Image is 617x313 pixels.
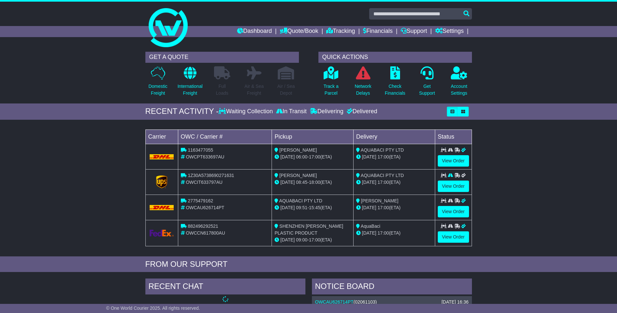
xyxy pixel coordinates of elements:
[186,230,225,236] span: OWCCN617800AU
[275,224,343,236] span: SHENZHEN [PERSON_NAME] PLASTIC PRODUCT
[296,237,307,242] span: 09:00
[419,83,435,97] p: Get Support
[178,83,203,97] p: International Freight
[245,83,264,97] p: Air & Sea Freight
[150,205,174,210] img: DHL.png
[296,154,307,159] span: 06:00
[356,154,432,160] div: (ETA)
[186,154,224,159] span: OWCPT633697AU
[279,173,317,178] span: [PERSON_NAME]
[362,180,376,185] span: [DATE]
[188,147,213,153] span: 1163477055
[279,198,322,203] span: AQUABACI PTY LTD
[186,180,222,185] span: OWCIT633797AU
[361,198,398,203] span: [PERSON_NAME]
[356,204,432,211] div: (ETA)
[435,129,472,144] td: Status
[277,83,295,97] p: Air / Sea Depot
[315,299,354,305] a: OWCAU626714PT
[148,66,168,100] a: DomesticFreight
[188,198,213,203] span: 2775479162
[309,237,320,242] span: 17:00
[401,26,427,37] a: Support
[145,279,305,296] div: RECENT CHAT
[361,147,404,153] span: AQUABACI PTY LTD
[275,108,308,115] div: In Transit
[312,279,472,296] div: NOTICE BOARD
[296,205,307,210] span: 09:51
[214,83,230,97] p: Full Loads
[148,83,167,97] p: Domestic Freight
[438,231,469,243] a: View Order
[356,230,432,237] div: (ETA)
[363,26,393,37] a: Financials
[275,204,351,211] div: - (ETA)
[188,224,218,229] span: 882496292521
[309,205,320,210] span: 15:45
[354,66,371,100] a: NetworkDelays
[150,154,174,159] img: DHL.png
[451,83,467,97] p: Account Settings
[438,206,469,217] a: View Order
[318,52,472,63] div: QUICK ACTIONS
[280,237,295,242] span: [DATE]
[362,154,376,159] span: [DATE]
[438,181,469,192] a: View Order
[450,66,468,100] a: AccountSettings
[145,260,472,269] div: FROM OUR SUPPORT
[150,230,174,237] img: GetCarrierServiceLogo
[280,154,295,159] span: [DATE]
[308,108,345,115] div: Delivering
[178,129,272,144] td: OWC / Carrier #
[441,299,468,305] div: [DATE] 16:36
[353,129,435,144] td: Delivery
[323,66,339,100] a: Track aParcel
[237,26,272,37] a: Dashboard
[145,129,178,144] td: Carrier
[378,230,389,236] span: 17:00
[324,83,339,97] p: Track a Parcel
[275,237,351,243] div: - (ETA)
[279,147,317,153] span: [PERSON_NAME]
[361,224,380,229] span: AquaBaci
[362,205,376,210] span: [DATE]
[280,180,295,185] span: [DATE]
[156,175,167,188] img: GetCarrierServiceLogo
[272,129,354,144] td: Pickup
[275,154,351,160] div: - (ETA)
[145,52,299,63] div: GET A QUOTE
[378,154,389,159] span: 17:00
[355,299,375,305] span: 02061103
[309,154,320,159] span: 17:00
[275,179,351,186] div: - (ETA)
[296,180,307,185] span: 08:45
[384,66,406,100] a: CheckFinancials
[438,155,469,167] a: View Order
[145,107,219,116] div: RECENT ACTIVITY -
[435,26,464,37] a: Settings
[280,205,295,210] span: [DATE]
[345,108,377,115] div: Delivered
[355,83,371,97] p: Network Delays
[315,299,469,305] div: ( )
[219,108,274,115] div: Waiting Collection
[186,205,224,210] span: OWCAU626714PT
[362,230,376,236] span: [DATE]
[106,306,200,311] span: © One World Courier 2025. All rights reserved.
[309,180,320,185] span: 18:00
[280,26,318,37] a: Quote/Book
[378,205,389,210] span: 17:00
[177,66,203,100] a: InternationalFreight
[356,179,432,186] div: (ETA)
[378,180,389,185] span: 17:00
[361,173,404,178] span: AQUABACI PTY LTD
[326,26,355,37] a: Tracking
[188,173,234,178] span: 1Z30A5738690271631
[419,66,435,100] a: GetSupport
[385,83,405,97] p: Check Financials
